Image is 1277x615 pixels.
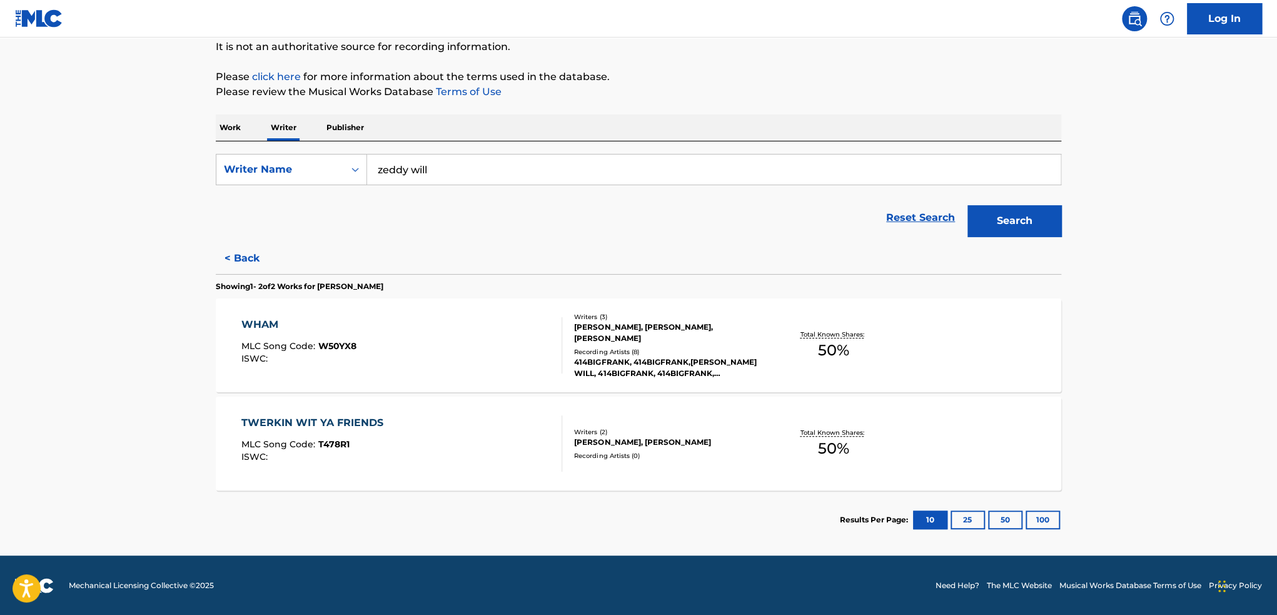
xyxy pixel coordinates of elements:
img: help [1159,11,1174,26]
img: logo [15,578,54,593]
div: [PERSON_NAME], [PERSON_NAME], [PERSON_NAME] [574,322,763,344]
a: The MLC Website [987,580,1052,591]
button: Search [967,205,1061,236]
img: MLC Logo [15,9,63,28]
button: 100 [1026,511,1060,529]
span: ISWC : [241,451,271,462]
p: Work [216,114,245,141]
p: Please for more information about the terms used in the database. [216,69,1061,84]
img: search [1127,11,1142,26]
span: Mechanical Licensing Collective © 2025 [69,580,214,591]
p: Total Known Shares: [800,330,867,339]
p: Results Per Page: [840,514,911,526]
span: W50YX8 [318,340,356,352]
p: It is not an authoritative source for recording information. [216,39,1061,54]
p: Please review the Musical Works Database [216,84,1061,99]
div: Recording Artists ( 0 ) [574,451,763,460]
a: Reset Search [880,204,961,231]
span: ISWC : [241,353,271,364]
span: MLC Song Code : [241,439,318,450]
div: WHAM [241,317,356,332]
a: Musical Works Database Terms of Use [1059,580,1201,591]
div: Writers ( 2 ) [574,427,763,437]
p: Showing 1 - 2 of 2 Works for [PERSON_NAME] [216,281,383,292]
span: T478R1 [318,439,350,450]
p: Writer [267,114,300,141]
a: TWERKIN WIT YA FRIENDSMLC Song Code:T478R1ISWC:Writers (2)[PERSON_NAME], [PERSON_NAME]Recording A... [216,397,1061,490]
a: Need Help? [936,580,979,591]
button: < Back [216,243,291,274]
p: Total Known Shares: [800,428,867,437]
div: Recording Artists ( 8 ) [574,347,763,357]
button: 10 [913,511,947,529]
button: 25 [951,511,985,529]
form: Search Form [216,154,1061,243]
a: Log In [1187,3,1262,34]
div: TWERKIN WIT YA FRIENDS [241,415,390,430]
a: Terms of Use [433,86,502,98]
button: 50 [988,511,1022,529]
a: Privacy Policy [1209,580,1262,591]
div: Help [1154,6,1179,31]
div: Writer Name [224,162,336,177]
div: [PERSON_NAME], [PERSON_NAME] [574,437,763,448]
span: MLC Song Code : [241,340,318,352]
p: Publisher [323,114,368,141]
div: 414BIGFRANK, 414BIGFRANK,[PERSON_NAME] WILL, 414BIGFRANK, 414BIGFRANK, 414BIGFRANK [574,357,763,379]
iframe: Chat Widget [1214,555,1277,615]
a: Public Search [1122,6,1147,31]
div: Drag [1218,567,1226,605]
span: 50 % [818,437,849,460]
a: WHAMMLC Song Code:W50YX8ISWC:Writers (3)[PERSON_NAME], [PERSON_NAME], [PERSON_NAME]Recording Arti... [216,298,1061,392]
a: click here [252,71,301,83]
span: 50 % [818,339,849,362]
div: Writers ( 3 ) [574,312,763,322]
